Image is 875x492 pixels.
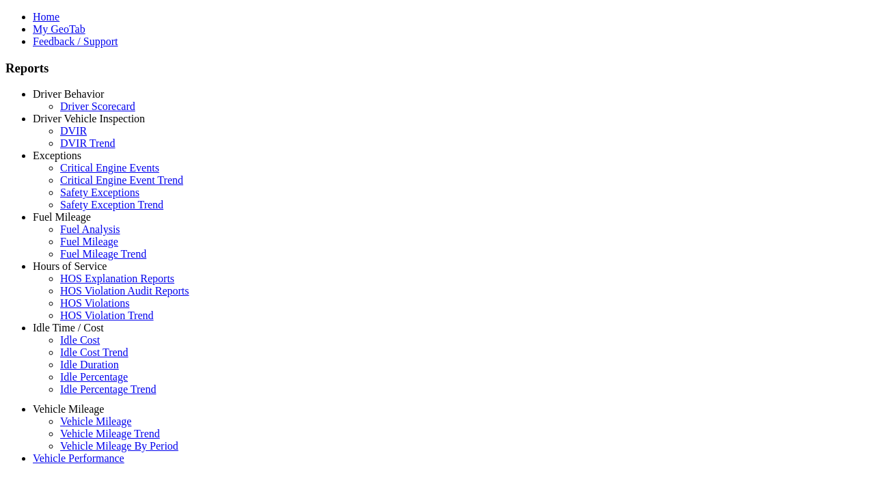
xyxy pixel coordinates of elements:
[60,310,154,321] a: HOS Violation Trend
[60,100,135,112] a: Driver Scorecard
[60,285,189,297] a: HOS Violation Audit Reports
[60,199,163,210] a: Safety Exception Trend
[33,452,124,464] a: Vehicle Performance
[33,11,59,23] a: Home
[60,273,174,284] a: HOS Explanation Reports
[33,36,118,47] a: Feedback / Support
[60,383,156,395] a: Idle Percentage Trend
[60,187,139,198] a: Safety Exceptions
[60,371,128,383] a: Idle Percentage
[60,137,115,149] a: DVIR Trend
[33,88,104,100] a: Driver Behavior
[60,174,183,186] a: Critical Engine Event Trend
[33,113,145,124] a: Driver Vehicle Inspection
[60,223,120,235] a: Fuel Analysis
[33,23,85,35] a: My GeoTab
[60,236,118,247] a: Fuel Mileage
[60,125,87,137] a: DVIR
[33,403,104,415] a: Vehicle Mileage
[60,346,129,358] a: Idle Cost Trend
[60,415,131,427] a: Vehicle Mileage
[60,428,160,439] a: Vehicle Mileage Trend
[60,248,146,260] a: Fuel Mileage Trend
[33,150,81,161] a: Exceptions
[33,322,104,333] a: Idle Time / Cost
[60,359,119,370] a: Idle Duration
[5,61,870,76] h3: Reports
[33,260,107,272] a: Hours of Service
[60,297,129,309] a: HOS Violations
[60,334,100,346] a: Idle Cost
[33,211,91,223] a: Fuel Mileage
[60,162,159,174] a: Critical Engine Events
[60,440,178,452] a: Vehicle Mileage By Period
